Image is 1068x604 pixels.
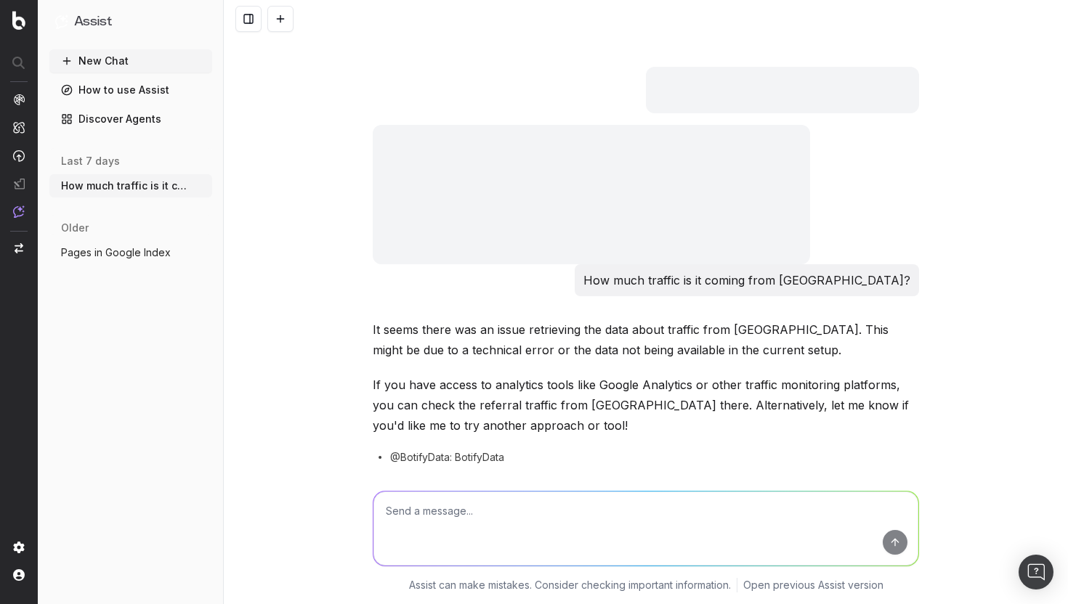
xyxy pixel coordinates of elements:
span: last 7 days [61,154,120,168]
a: Open previous Assist version [743,578,883,592]
p: If you have access to analytics tools like Google Analytics or other traffic monitoring platforms... [373,375,919,436]
img: Activation [13,150,25,162]
img: Switch project [15,243,23,253]
span: How much traffic is it coming from [GEOGRAPHIC_DATA] [61,179,189,193]
div: Open Intercom Messenger [1019,555,1053,589]
img: Botify logo [12,11,25,30]
img: Intelligence [13,121,25,134]
a: Discover Agents [49,107,212,131]
button: New Chat [49,49,212,73]
img: Setting [13,542,25,553]
img: Analytics [13,94,25,105]
h1: Assist [74,12,112,32]
span: Pages in Google Index [61,245,171,260]
img: Studio [13,178,25,189]
img: Assist [13,205,25,218]
p: It seems there was an issue retrieving the data about traffic from [GEOGRAPHIC_DATA]. This might ... [373,319,919,360]
span: older [61,221,89,235]
img: Botify assist logo [351,325,365,340]
button: Pages in Google Index [49,241,212,264]
a: How to use Assist [49,78,212,102]
img: Assist [55,15,68,28]
img: My account [13,569,25,581]
p: Assist can make mistakes. Consider checking important information. [409,578,731,592]
button: How much traffic is it coming from [GEOGRAPHIC_DATA] [49,174,212,197]
button: Assist [55,12,206,32]
p: How much traffic is it coming from [GEOGRAPHIC_DATA]? [583,270,910,290]
span: @BotifyData: BotifyData [390,450,504,465]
